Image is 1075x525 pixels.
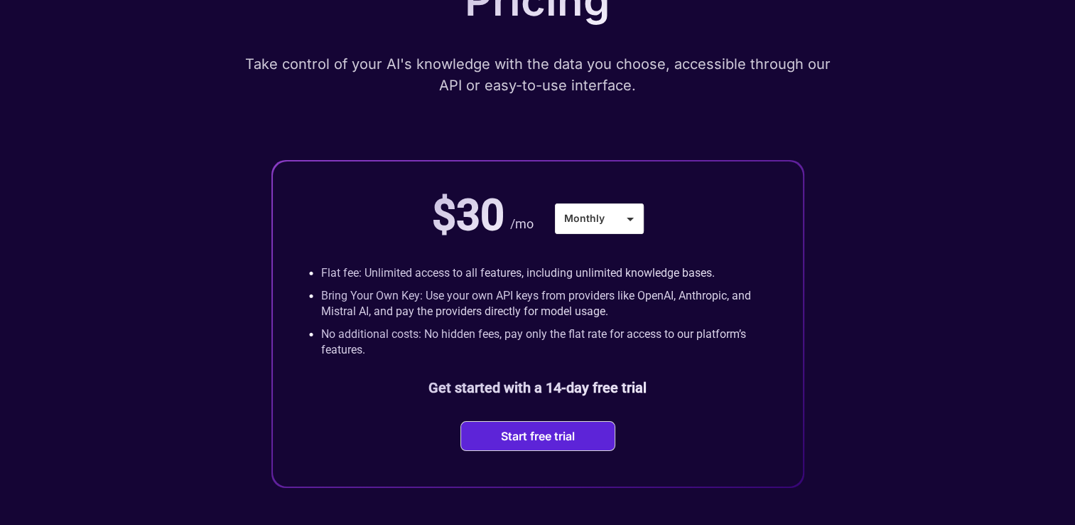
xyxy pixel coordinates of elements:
p: • [308,265,314,281]
p: • [308,327,314,358]
p: Bring Your Own Key: Use your own API keys from providers like OpenAI, Anthropic, and Mistral AI, ... [321,288,767,319]
p: Take control of your AI's knowledge with the data you choose, accessible through our API or easy-... [243,53,833,96]
p: • [308,288,314,319]
p: No additional costs: No hidden fees, pay only the flat rate for access to our platform’s features. [321,327,767,358]
div: Monthly [555,203,644,233]
button: Start free trial [497,429,579,443]
p: /mo [510,216,534,233]
p: $30 [432,190,504,240]
p: Flat fee: Unlimited access to all features, including unlimited knowledge bases. [321,265,715,281]
b: Get started with a 14-day free trial [428,379,647,396]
